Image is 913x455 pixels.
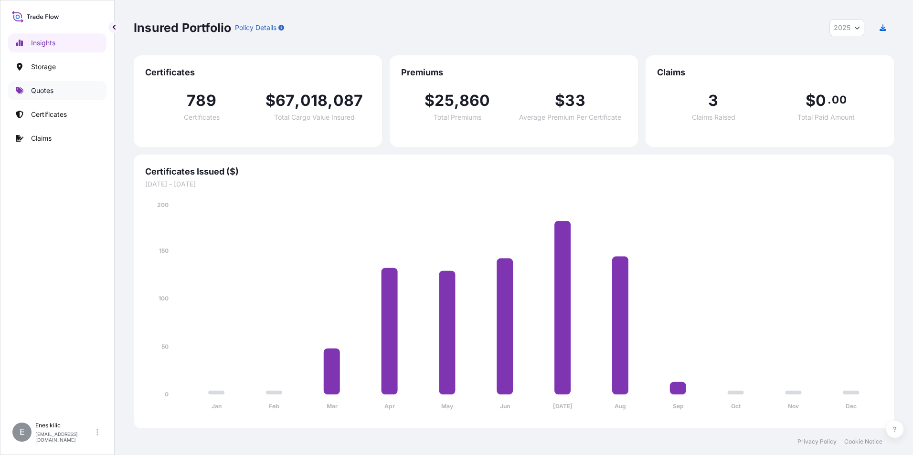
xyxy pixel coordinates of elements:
a: Quotes [8,81,106,100]
span: . [828,96,831,103]
span: Claims [657,67,882,78]
p: Enes kilic [35,422,95,429]
span: Total Paid Amount [797,114,855,121]
tspan: May [441,403,454,410]
button: Year Selector [829,19,864,36]
span: , [454,93,459,108]
a: Claims [8,129,106,148]
span: $ [555,93,565,108]
span: 25 [435,93,454,108]
span: , [328,93,333,108]
tspan: Jan [212,403,222,410]
p: Claims [31,134,52,143]
a: Storage [8,57,106,76]
span: 789 [187,93,216,108]
p: Insights [31,38,55,48]
p: Policy Details [235,23,276,32]
span: Certificates Issued ($) [145,166,882,177]
a: Insights [8,33,106,52]
span: 0 [816,93,826,108]
span: E [20,427,25,437]
p: Storage [31,62,56,72]
tspan: 200 [157,201,169,208]
tspan: Aug [615,403,626,410]
span: Average Premium Per Certificate [519,114,621,121]
tspan: Dec [846,403,857,410]
a: Cookie Notice [844,438,882,445]
span: 3 [708,93,718,108]
span: 860 [459,93,490,108]
tspan: [DATE] [553,403,573,410]
span: $ [425,93,435,108]
span: $ [806,93,816,108]
span: 2025 [834,23,850,32]
span: 018 [300,93,328,108]
a: Privacy Policy [797,438,837,445]
tspan: Nov [788,403,799,410]
span: Certificates [184,114,220,121]
tspan: Feb [269,403,279,410]
tspan: Oct [731,403,741,410]
span: Certificates [145,67,371,78]
span: , [295,93,300,108]
p: Certificates [31,110,67,119]
tspan: Apr [384,403,395,410]
p: Quotes [31,86,53,95]
span: [DATE] - [DATE] [145,179,882,189]
a: Certificates [8,105,106,124]
span: 00 [832,96,846,103]
tspan: Mar [327,403,338,410]
tspan: 150 [159,247,169,254]
tspan: 0 [165,391,169,398]
span: Premiums [401,67,626,78]
span: Total Cargo Value Insured [274,114,355,121]
p: Insured Portfolio [134,20,231,35]
span: Total Premiums [434,114,481,121]
span: 33 [565,93,585,108]
tspan: 100 [159,295,169,302]
span: 67 [276,93,295,108]
span: $ [265,93,276,108]
span: Claims Raised [692,114,735,121]
tspan: 50 [161,343,169,350]
span: 087 [333,93,363,108]
p: [EMAIL_ADDRESS][DOMAIN_NAME] [35,431,95,443]
tspan: Jun [500,403,510,410]
tspan: Sep [673,403,684,410]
